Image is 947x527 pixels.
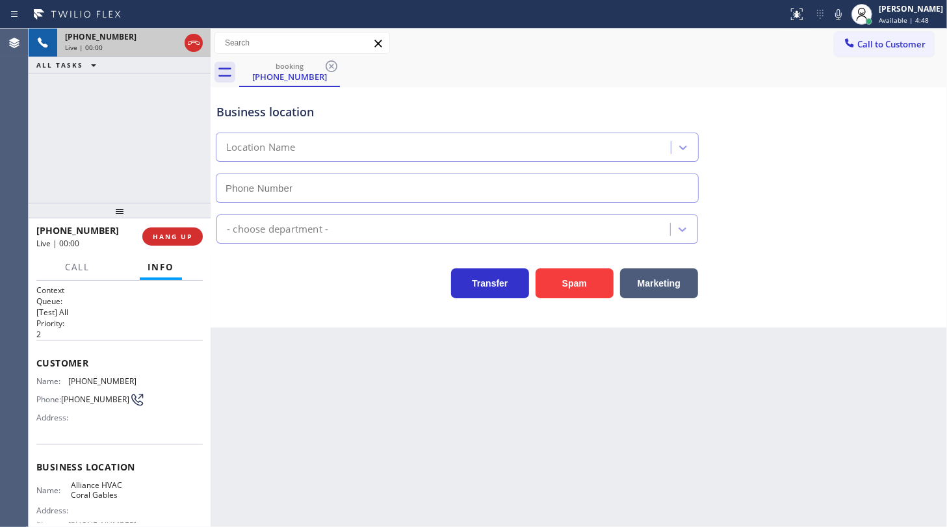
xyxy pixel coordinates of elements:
button: Mute [829,5,848,23]
span: [PHONE_NUMBER] [68,376,136,386]
button: Transfer [451,268,529,298]
span: Address: [36,506,71,515]
input: Search [215,32,389,53]
h2: Queue: [36,296,203,307]
span: Available | 4:48 [879,16,929,25]
div: [PERSON_NAME] [879,3,943,14]
p: 2 [36,329,203,340]
div: - choose department - [227,222,328,237]
span: [PHONE_NUMBER] [61,394,129,404]
span: Name: [36,485,71,495]
span: Phone: [36,394,61,404]
span: [PHONE_NUMBER] [36,224,119,237]
h1: Context [36,285,203,296]
p: [Test] All [36,307,203,318]
span: Live | 00:00 [36,238,79,249]
div: Location Name [226,140,296,155]
div: [PHONE_NUMBER] [240,71,339,83]
button: Info [140,255,182,280]
span: Call [65,261,90,273]
button: Marketing [620,268,698,298]
span: Name: [36,376,68,386]
div: Business location [216,103,698,121]
button: Call [57,255,97,280]
span: Customer [36,357,203,369]
h2: Priority: [36,318,203,329]
button: HANG UP [142,227,203,246]
div: (305) 816-3652 [240,58,339,86]
span: HANG UP [153,232,192,241]
span: Business location [36,461,203,473]
button: Hang up [185,34,203,52]
button: Spam [536,268,614,298]
button: Call to Customer [835,32,934,57]
span: Info [148,261,174,273]
span: ALL TASKS [36,60,83,70]
span: [PHONE_NUMBER] [65,31,136,42]
span: Alliance HVAC Coral Gables [71,480,136,500]
span: Call to Customer [857,38,926,50]
div: booking [240,61,339,71]
input: Phone Number [216,174,699,203]
span: Live | 00:00 [65,43,103,52]
span: Address: [36,413,71,422]
button: ALL TASKS [29,57,109,73]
